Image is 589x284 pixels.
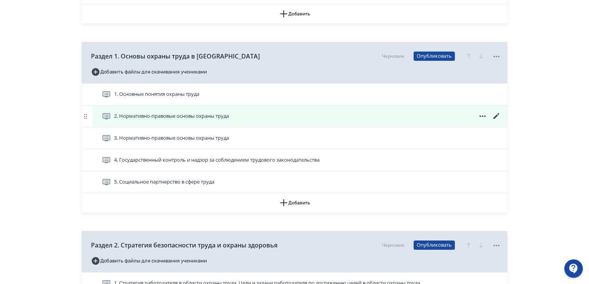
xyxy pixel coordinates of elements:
[91,241,278,250] span: Раздел 2. Стратегия безопасности труда и охраны здоровья
[82,105,507,127] div: 2. Нормативно-правовые основы охраны труда
[114,178,214,186] span: 5. Социальное партнерство в сфере труда
[91,52,260,61] span: Раздел 1. Основы охраны труда в [GEOGRAPHIC_DATA]
[114,90,199,98] span: 1. Основные понятия охраны труда
[91,66,207,78] button: Добавить файлы для скачивания учениками
[114,156,320,164] span: 4. Государственный контроль и надзор за соблюдением трудового законодательства
[82,4,507,23] button: Добавить
[114,112,229,120] span: 2. Нормативно-правовые основы охраны труда
[382,242,404,249] div: Черновик
[91,255,207,267] button: Добавить файлы для скачивания учениками
[82,193,507,212] button: Добавить
[82,127,507,149] div: 3. Нормативно-правовые основы охраны труда
[414,52,455,61] button: Опубликовать
[82,84,507,105] div: 1. Основные понятия охраны труда
[114,134,229,142] span: 3. Нормативно-правовые основы охраны труда
[414,241,455,250] button: Опубликовать
[82,149,507,171] div: 4. Государственный контроль и надзор за соблюдением трудового законодательства
[382,53,404,60] div: Черновик
[82,171,507,193] div: 5. Социальное партнерство в сфере труда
